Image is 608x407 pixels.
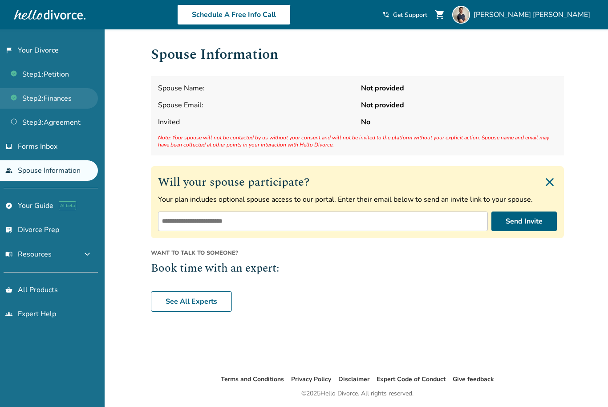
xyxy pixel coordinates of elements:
strong: No [361,117,557,127]
span: explore [5,202,12,209]
img: Ian Ilker Karakasoglu [452,6,470,24]
a: Schedule A Free Info Call [177,4,291,25]
span: menu_book [5,251,12,258]
span: Note: Your spouse will not be contacted by us without your consent and will not be invited to the... [158,134,557,148]
h2: Book time with an expert: [151,260,564,277]
span: phone_in_talk [382,11,389,18]
span: expand_more [82,249,93,260]
span: shopping_cart [434,9,445,20]
li: Give feedback [453,374,494,385]
span: Forms Inbox [18,142,57,151]
img: Close invite form [543,175,557,189]
a: Privacy Policy [291,375,331,383]
span: [PERSON_NAME] [PERSON_NAME] [474,10,594,20]
li: Disclaimer [338,374,369,385]
span: inbox [5,143,12,150]
a: phone_in_talkGet Support [382,11,427,19]
span: people [5,167,12,174]
h1: Spouse Information [151,44,564,65]
strong: Not provided [361,83,557,93]
span: Spouse Name: [158,83,354,93]
span: list_alt_check [5,226,12,233]
iframe: Chat Widget [563,364,608,407]
strong: Not provided [361,100,557,110]
button: Send Invite [491,212,557,231]
span: Want to talk to someone? [151,249,564,257]
span: AI beta [59,201,76,210]
span: shopping_basket [5,286,12,293]
span: Invited [158,117,354,127]
span: Resources [5,249,52,259]
span: flag_2 [5,47,12,54]
div: © 2025 Hello Divorce. All rights reserved. [301,388,413,399]
a: Terms and Conditions [221,375,284,383]
span: Spouse Email: [158,100,354,110]
a: See All Experts [151,291,232,312]
a: Expert Code of Conduct [377,375,446,383]
p: Your plan includes optional spouse access to our portal. Enter their email below to send an invit... [158,195,557,204]
span: Get Support [393,11,427,19]
span: groups [5,310,12,317]
h2: Will your spouse participate? [158,173,557,191]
